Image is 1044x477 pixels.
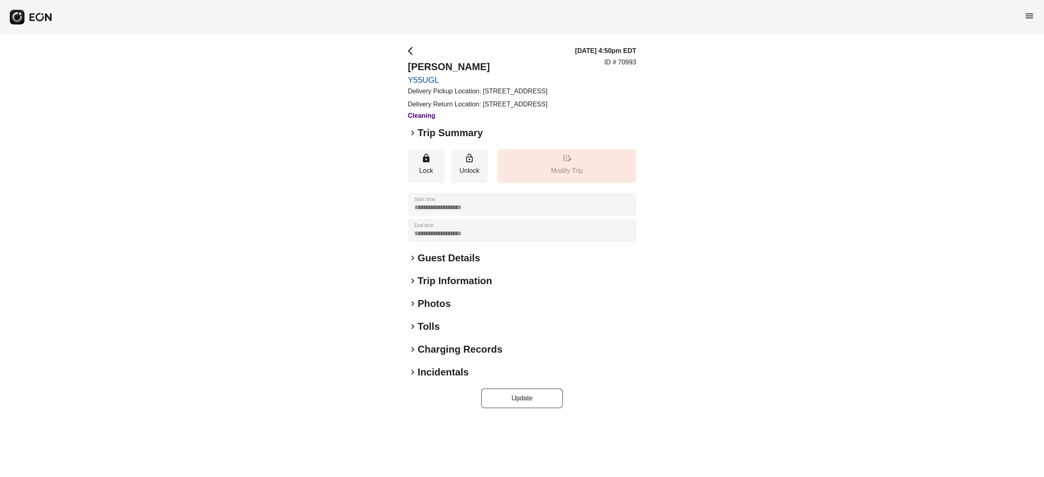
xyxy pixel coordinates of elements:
button: Unlock [451,149,488,183]
p: ID # 70993 [604,57,636,67]
h2: Trip Information [418,274,492,287]
span: keyboard_arrow_right [408,344,418,354]
p: Delivery Return Location: [STREET_ADDRESS] [408,99,547,109]
h2: Incidentals [418,366,469,379]
span: keyboard_arrow_right [408,322,418,331]
span: keyboard_arrow_right [408,367,418,377]
h3: [DATE] 4:50pm EDT [575,46,636,56]
span: keyboard_arrow_right [408,276,418,286]
span: keyboard_arrow_right [408,128,418,138]
a: Y55UGL [408,75,547,85]
h2: Tolls [418,320,440,333]
p: Delivery Pickup Location: [STREET_ADDRESS] [408,86,547,96]
h3: Cleaning [408,111,547,121]
span: lock_open [464,153,474,163]
span: arrow_back_ios [408,46,418,56]
span: menu [1024,11,1034,21]
h2: Charging Records [418,343,502,356]
p: Unlock [455,166,484,176]
button: Update [481,389,563,408]
h2: [PERSON_NAME] [408,60,547,73]
h2: Photos [418,297,451,310]
span: keyboard_arrow_right [408,253,418,263]
h2: Trip Summary [418,126,483,139]
button: Lock [408,149,445,183]
h2: Guest Details [418,252,480,265]
span: keyboard_arrow_right [408,299,418,309]
span: lock [421,153,431,163]
p: Lock [412,166,440,176]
